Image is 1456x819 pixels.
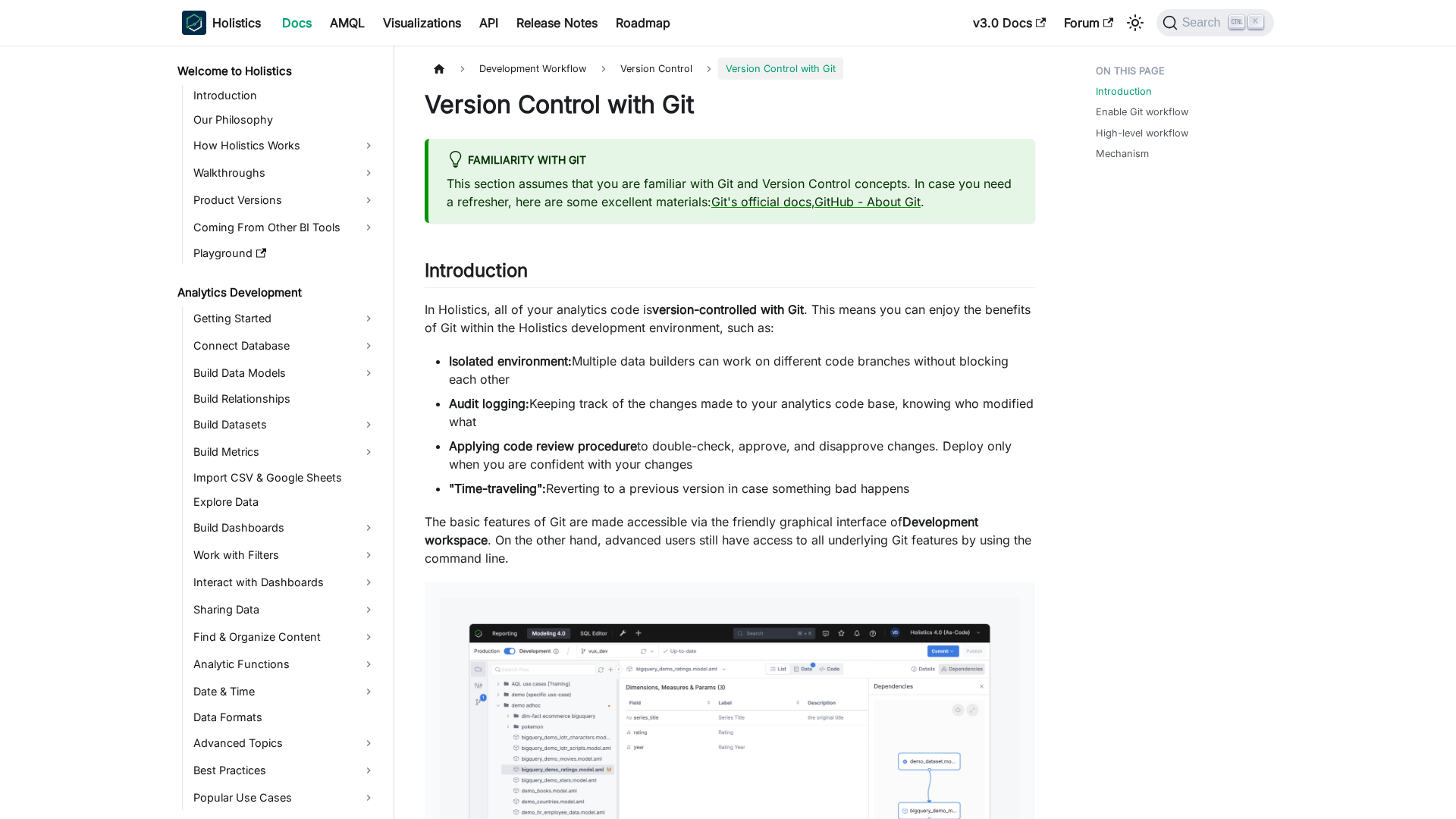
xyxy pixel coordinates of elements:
span: Version Control with Git [718,58,843,80]
img: Holistics [182,11,206,35]
a: v3.0 Docs [964,11,1055,35]
strong: "Time-traveling": [449,481,546,496]
nav: Breadcrumbs [425,58,1035,80]
a: Data Formats [189,707,381,728]
a: High-level workflow [1096,126,1188,140]
a: Product Versions [189,188,381,212]
a: Import CSV & Google Sheets [189,467,381,488]
a: Analytic Functions [189,652,381,676]
a: Introduction [189,85,381,106]
strong: Isolated environment: [449,353,572,369]
a: Playground [189,243,381,264]
strong: Audit logging: [449,396,529,411]
li: to double-check, approve, and disapprove changes. Deploy only when you are confident with your ch... [449,437,1035,473]
a: GitHub - About Git [814,194,921,209]
a: Build Data Models [189,361,381,385]
span: Version Control [613,58,700,80]
a: Build Dashboards [189,516,381,540]
li: Multiple data builders can work on different code branches without blocking each other [449,352,1035,388]
a: AMQL [321,11,374,35]
a: Home page [425,58,453,80]
a: Walkthroughs [189,161,381,185]
li: Keeping track of the changes made to your analytics code base, knowing who modified what [449,394,1035,431]
a: Build Metrics [189,440,381,464]
b: Holistics [212,14,261,32]
a: Sharing Data [189,598,381,622]
strong: version-controlled with Git [652,302,804,317]
a: Date & Time [189,679,381,704]
span: Development Workflow [472,58,594,80]
a: How Holistics Works [189,133,381,158]
a: Build Datasets [189,413,381,437]
a: Analytics Development [173,282,381,303]
a: Git's official docs [711,194,811,209]
a: Getting Started [189,306,381,331]
a: Find & Organize Content [189,625,381,649]
p: This section assumes that you are familiar with Git and Version Control concepts. In case you nee... [447,174,1017,211]
a: Docs [273,11,321,35]
a: Roadmap [607,11,679,35]
a: HolisticsHolistics [182,11,261,35]
h1: Version Control with Git [425,89,1035,120]
a: Interact with Dashboards [189,570,381,595]
a: Best Practices [189,758,381,783]
kbd: K [1248,15,1263,29]
li: Reverting to a previous version in case something bad happens [449,479,1035,497]
h2: Introduction [425,259,1035,288]
nav: Docs sidebar [167,45,394,819]
a: Our Philosophy [189,109,381,130]
a: Enable Git workflow [1096,105,1188,119]
strong: Applying code review procedure [449,438,637,453]
a: Welcome to Holistics [173,61,381,82]
a: Forum [1055,11,1122,35]
div: Familiarity with Git [447,151,1017,171]
span: Search [1178,16,1230,30]
p: In Holistics, all of your analytics code is . This means you can enjoy the benefits of Git within... [425,300,1035,337]
a: Mechanism [1096,146,1149,161]
p: The basic features of Git are made accessible via the friendly graphical interface of . On the ot... [425,513,1035,567]
a: Connect Database [189,334,381,358]
a: Explore Data [189,491,381,513]
a: Build Relationships [189,388,381,409]
a: Introduction [1096,84,1152,99]
a: Coming From Other BI Tools [189,215,381,240]
button: Switch between dark and light mode (currently light mode) [1123,11,1147,35]
a: Advanced Topics [189,731,381,755]
a: Popular Use Cases [189,786,381,810]
a: API [470,11,507,35]
a: Work with Filters [189,543,381,567]
a: Release Notes [507,11,607,35]
a: Visualizations [374,11,470,35]
button: Search (Ctrl+K) [1156,9,1274,36]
